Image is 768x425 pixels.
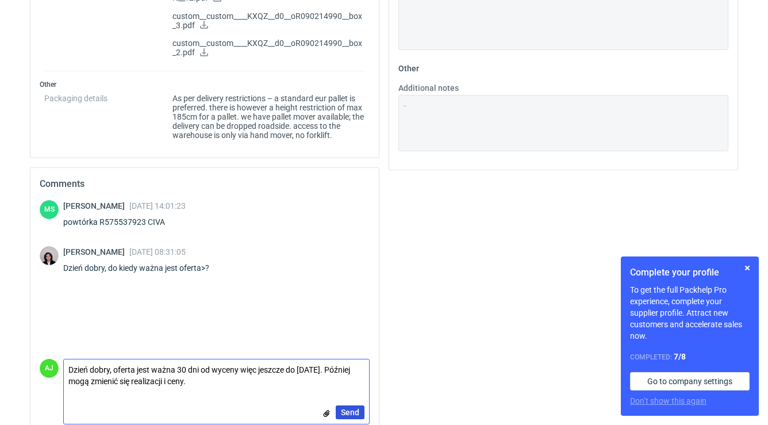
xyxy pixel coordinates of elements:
[630,266,750,279] h1: Complete your profile
[63,201,129,210] span: [PERSON_NAME]
[63,216,186,228] div: powtórka R575537923 CIVA
[172,39,365,58] p: custom__custom____KXQZ__d0__oR090214990__box_2.pdf
[64,359,369,392] textarea: Dzień dobry, oferta jest ważna 30 dni od wyceny więc jeszcze do [DATE]. Później mogą zmienić się ...
[63,247,129,256] span: [PERSON_NAME]
[40,200,59,219] div: Maciej Sikora
[40,246,59,265] img: Sebastian Markut
[341,408,359,416] span: Send
[630,395,706,407] button: Don’t show this again
[40,359,59,378] figcaption: AJ
[630,284,750,342] p: To get the full Packhelp Pro experience, complete your supplier profile. Attract new customers an...
[398,82,459,94] label: Additional notes
[40,177,370,191] h2: Comments
[398,59,419,73] legend: Other
[630,351,750,363] div: Completed:
[44,89,172,140] dt: Packaging details
[398,95,728,151] textarea: -
[674,352,686,361] strong: 7 / 8
[63,262,223,274] div: Dzień dobry, do kiedy ważna jest oferta>?
[129,247,186,256] span: [DATE] 08:31:05
[740,261,754,275] button: Skip for now
[172,89,365,140] dd: As per delivery restrictions – a standard eur pallet is preferred. there is however a height rest...
[172,12,365,31] p: custom__custom____KXQZ__d0__oR090214990__box_3.pdf
[336,405,364,419] button: Send
[129,201,186,210] span: [DATE] 14:01:23
[630,372,750,390] a: Go to company settings
[40,359,59,378] div: Anna Jesiołkiewicz
[40,200,59,219] figcaption: MS
[40,80,370,89] h3: Other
